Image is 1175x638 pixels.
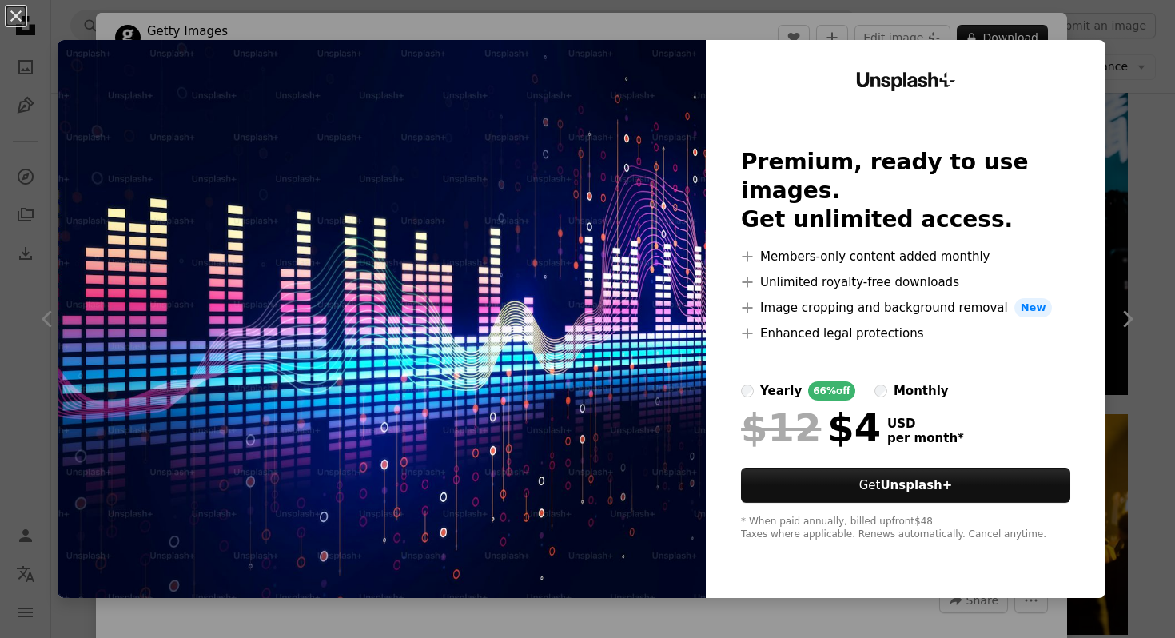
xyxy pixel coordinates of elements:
[874,385,887,397] input: monthly
[887,431,964,445] span: per month *
[741,148,1070,234] h2: Premium, ready to use images. Get unlimited access.
[741,407,821,449] span: $12
[741,273,1070,292] li: Unlimited royalty-free downloads
[1014,298,1053,317] span: New
[741,247,1070,266] li: Members-only content added monthly
[741,516,1070,541] div: * When paid annually, billed upfront $48 Taxes where applicable. Renews automatically. Cancel any...
[741,468,1070,503] button: GetUnsplash+
[880,478,952,492] strong: Unsplash+
[760,381,802,401] div: yearly
[894,381,949,401] div: monthly
[741,407,881,449] div: $4
[887,417,964,431] span: USD
[741,298,1070,317] li: Image cropping and background removal
[741,324,1070,343] li: Enhanced legal protections
[808,381,855,401] div: 66% off
[741,385,754,397] input: yearly66%off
